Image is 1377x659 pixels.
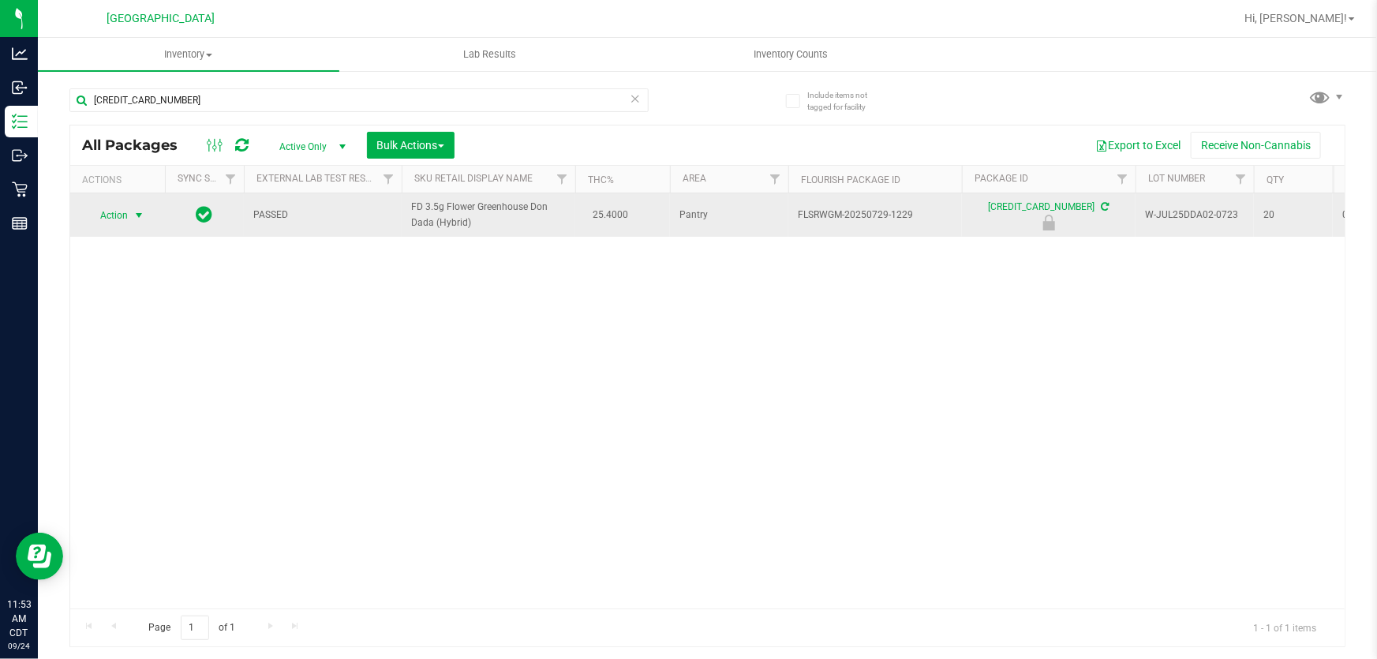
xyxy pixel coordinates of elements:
span: FLSRWGM-20250729-1229 [798,208,952,223]
span: All Packages [82,137,193,154]
a: Filter [1228,166,1254,193]
span: Action [86,204,129,227]
span: Pantry [679,208,779,223]
span: FD 3.5g Flower Greenhouse Don Dada (Hybrid) [411,200,566,230]
span: Sync from Compliance System [1099,201,1109,212]
iframe: Resource center [16,533,63,580]
a: Sku Retail Display Name [414,173,533,184]
p: 11:53 AM CDT [7,597,31,640]
button: Export to Excel [1085,132,1191,159]
span: PASSED [253,208,392,223]
a: THC% [588,174,614,185]
span: [GEOGRAPHIC_DATA] [107,12,215,25]
div: Newly Received [960,215,1138,230]
span: select [129,204,149,227]
a: Flourish Package ID [801,174,900,185]
a: Qty [1267,174,1284,185]
a: Sync Status [178,173,238,184]
a: Filter [549,166,575,193]
inline-svg: Inbound [12,80,28,95]
span: Inventory Counts [733,47,850,62]
button: Bulk Actions [367,132,455,159]
span: 20 [1263,208,1323,223]
inline-svg: Retail [12,182,28,197]
inline-svg: Analytics [12,46,28,62]
span: Inventory [38,47,339,62]
a: [CREDIT_CARD_NUMBER] [989,201,1095,212]
inline-svg: Reports [12,215,28,231]
a: External Lab Test Result [256,173,380,184]
span: 25.4000 [585,204,636,227]
a: Lab Results [339,38,641,71]
a: Lot Number [1148,173,1205,184]
span: In Sync [196,204,213,226]
p: 09/24 [7,640,31,652]
a: Filter [376,166,402,193]
a: Inventory Counts [641,38,942,71]
a: Filter [218,166,244,193]
a: Area [683,173,706,184]
a: Filter [762,166,788,193]
span: Clear [630,88,641,109]
input: 1 [181,616,209,640]
a: Inventory [38,38,339,71]
inline-svg: Outbound [12,148,28,163]
div: Actions [82,174,159,185]
span: 1 - 1 of 1 items [1240,616,1329,639]
span: Include items not tagged for facility [807,89,886,113]
inline-svg: Inventory [12,114,28,129]
input: Search Package ID, Item Name, SKU, Lot or Part Number... [69,88,649,112]
span: W-JUL25DDA02-0723 [1145,208,1244,223]
a: Filter [1109,166,1136,193]
span: Page of 1 [135,616,249,640]
span: Lab Results [442,47,537,62]
span: Hi, [PERSON_NAME]! [1244,12,1347,24]
a: Package ID [975,173,1028,184]
button: Receive Non-Cannabis [1191,132,1321,159]
span: Bulk Actions [377,139,444,152]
